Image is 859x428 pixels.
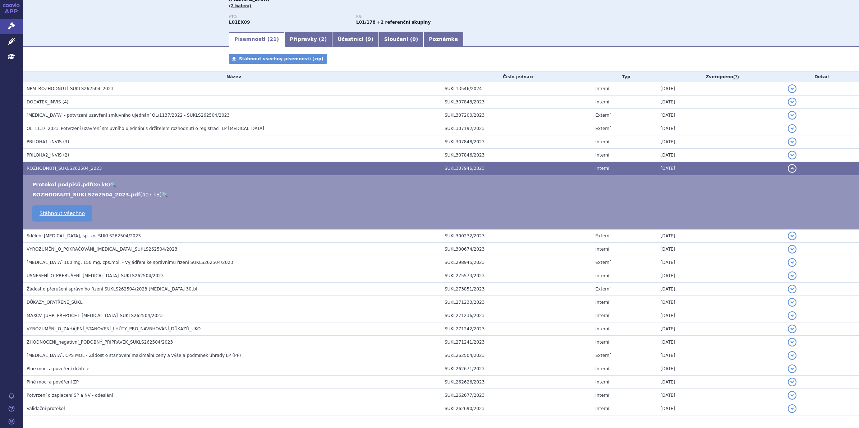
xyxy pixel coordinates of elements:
button: detail [788,138,796,146]
td: SUKL307846/2023 [441,149,592,162]
td: [DATE] [657,82,784,96]
td: SUKL262677/2023 [441,389,592,402]
td: [DATE] [657,109,784,122]
td: SUKL13546/2024 [441,82,592,96]
td: [DATE] [657,256,784,269]
a: 🔍 [162,192,168,197]
span: Ofev 100 mg, 150 mg, cps.mol. - Vyjádření ke správnímu řízení SUKLS262504/2023 [27,260,233,265]
span: Potvrzení o zaplacení SP a NV - odeslání [27,393,113,398]
span: Ofev - potvrzení uzavření smluvního ujednání OL/1137/2022 - SUKLS262504/2023 [27,113,230,118]
span: PRILOHA2_INVIS (2) [27,153,69,158]
span: Interní [596,313,610,318]
span: USNESENÍ_O_PŘERUŠENÍ_OFEV_SUKLS262504/2023 [27,273,164,278]
p: ATC: [229,15,349,19]
th: Typ [592,71,657,82]
button: detail [788,151,796,159]
span: 0 [412,36,416,42]
span: Interní [596,393,610,398]
td: SUKL262504/2023 [441,349,592,362]
span: DODATEK_INVIS (4) [27,99,68,104]
span: VYROZUMĚNÍ_O_POKRAČOVÁNÍ_OFEV_SUKLS262504/2023 [27,247,178,252]
span: Interní [596,139,610,144]
td: SUKL271236/2023 [441,309,592,322]
span: 21 [270,36,276,42]
span: Interní [596,300,610,305]
a: Protokol podpisů.pdf [32,182,92,187]
span: MAXCV_JUHR_PŘEPOČET_OFEV_SUKLS262504/2023 [27,313,163,318]
span: 2 [321,36,325,42]
span: Interní [596,166,610,171]
span: Sdělení OFEV, sp. zn. SUKLS262504/2023 [27,233,141,238]
td: SUKL262671/2023 [441,362,592,376]
td: SUKL262690/2023 [441,402,592,415]
span: PRILOHA1_INVIS (3) [27,139,69,144]
span: NPM_ROZHODNUTÍ_SUKLS262504_2023 [27,86,114,91]
span: Plné moci a pověření držitele [27,366,89,371]
button: detail [788,351,796,360]
button: detail [788,124,796,133]
span: 407 kB [142,192,160,197]
td: [DATE] [657,309,784,322]
td: [DATE] [657,376,784,389]
td: [DATE] [657,162,784,175]
a: 🔍 [110,182,116,187]
button: detail [788,285,796,293]
a: Stáhnout všechny písemnosti (zip) [229,54,327,64]
span: OFEV, CPS MOL - Žádost o stanovení maximální ceny a výše a podmínek úhrady LP (PP) [27,353,241,358]
td: SUKL307848/2023 [441,135,592,149]
strong: nindetanib [356,20,376,25]
span: Interní [596,99,610,104]
span: OL_1137_2023_Potvrzení uzavření smluvního ujednání s držitelem rozhodnutí o registraci_LP OFEV [27,126,264,131]
span: Validační protokol [27,406,65,411]
span: ZHODNOCENÍ_negativní_PODOBNÝ_PŘÍPRAVEK_SUKLS262504/2023 [27,340,173,345]
span: 86 kB [94,182,108,187]
span: Externí [596,353,611,358]
td: [DATE] [657,349,784,362]
button: detail [788,245,796,253]
span: DŮKAZY_OPATŘENÉ_SÚKL [27,300,82,305]
span: Externí [596,113,611,118]
td: SUKL271233/2023 [441,296,592,309]
span: Interní [596,340,610,345]
span: Externí [596,126,611,131]
td: [DATE] [657,229,784,243]
td: [DATE] [657,122,784,135]
th: Detail [784,71,859,82]
td: [DATE] [657,336,784,349]
td: SUKL271242/2023 [441,322,592,336]
span: Interní [596,326,610,331]
td: [DATE] [657,269,784,283]
span: Interní [596,153,610,158]
td: SUKL262626/2023 [441,376,592,389]
button: detail [788,98,796,106]
span: Interní [596,273,610,278]
span: ROZHODNUTÍ_SUKLS262504_2023 [27,166,102,171]
abbr: (?) [733,75,739,80]
button: detail [788,391,796,400]
td: SUKL271241/2023 [441,336,592,349]
button: detail [788,271,796,280]
span: Stáhnout všechny písemnosti (zip) [239,56,323,61]
td: SUKL307843/2023 [441,96,592,109]
td: [DATE] [657,402,784,415]
li: ( ) [32,181,852,188]
a: Sloučení (0) [379,32,423,47]
span: Externí [596,260,611,265]
button: detail [788,364,796,373]
td: [DATE] [657,135,784,149]
button: detail [788,338,796,346]
button: detail [788,164,796,173]
span: Žádost o přerušení správního řízení SUKLS262504/2023 OFEV 30tbl [27,287,197,292]
th: Zveřejněno [657,71,784,82]
span: VYROZUMĚNÍ_O_ZAHÁJENÍ_STANOVENÍ_LHŮTY_PRO_NAVRHOVÁNÍ_DŮKAZŮ_UKO [27,326,201,331]
a: ROZHODNUTÍ_SUKLS262504_2023.pdf [32,192,140,197]
td: SUKL307946/2023 [441,162,592,175]
button: detail [788,378,796,386]
td: [DATE] [657,96,784,109]
td: [DATE] [657,322,784,336]
a: Účastníci (9) [332,32,378,47]
span: Interní [596,380,610,385]
td: [DATE] [657,389,784,402]
button: detail [788,298,796,307]
span: Externí [596,287,611,292]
